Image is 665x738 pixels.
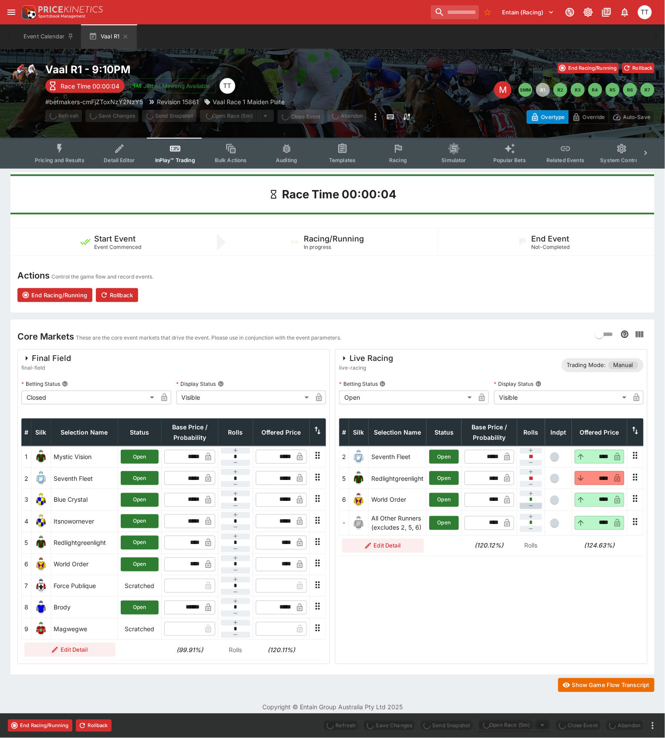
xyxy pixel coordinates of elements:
td: - [339,510,349,535]
button: R1 [536,83,550,97]
img: Sportsbook Management [38,14,85,18]
p: Betting Status [339,380,378,388]
button: Open [121,536,159,550]
button: R2 [553,83,567,97]
p: Copy To Clipboard [45,97,143,106]
button: Open [429,471,459,485]
span: Auditing [276,157,297,163]
p: Trading Mode: [567,361,606,370]
button: Open [429,450,459,464]
button: Open [121,493,159,507]
h6: (120.12%) [464,541,514,550]
span: Pricing and Results [35,157,85,163]
td: Seventh Fleet [369,446,427,467]
button: Select Tenant [497,5,560,19]
button: R7 [641,83,655,97]
button: Rollback [76,720,112,732]
td: 5 [22,532,31,554]
div: Visible [494,391,630,405]
button: R3 [571,83,585,97]
h2: Copy To Clipboard [45,63,401,76]
td: Mystic Vision [51,446,118,467]
span: Templates [329,157,356,163]
p: Auto-Save [623,112,651,122]
input: search [431,5,479,19]
td: 6 [22,554,31,575]
button: Open [121,471,159,485]
p: Display Status [176,380,216,388]
button: Connected to PK [562,4,578,20]
td: 2 [22,468,31,489]
td: Redlightgreenlight [369,468,427,489]
img: runner 2 [34,471,48,485]
div: Closed [21,391,157,405]
button: SMM [519,83,533,97]
img: runner 9 [34,622,48,636]
span: Manual [608,361,638,370]
p: Scratched [121,582,159,591]
img: PriceKinetics Logo [19,3,37,21]
button: Display Status [536,381,542,387]
td: 7 [22,575,31,597]
th: Offered Price [572,418,627,446]
button: Show Game Flow Transcript [558,678,655,692]
td: Blue Crystal [51,489,118,510]
img: runner 3 [34,493,48,507]
span: live-racing [339,364,393,372]
div: split button [477,719,551,731]
span: InPlay™ Trading [155,157,195,163]
button: R5 [606,83,620,97]
div: Live Racing [339,353,393,364]
button: Overtype [527,110,569,124]
td: 5 [339,468,349,489]
img: runner 5 [352,471,366,485]
h5: Racing/Running [304,234,364,244]
button: Betting Status [380,381,386,387]
h6: (120.11%) [256,646,307,655]
td: 3 [22,489,31,510]
div: Tala Taufale [638,5,652,19]
h1: Race Time 00:00:04 [282,187,397,202]
button: Edit Detail [342,539,424,553]
h6: (99.91%) [164,646,216,655]
p: Control the game flow and record events. [51,272,153,281]
span: Popular Bets [493,157,526,163]
td: Seventh Fleet [51,468,118,489]
button: Betting Status [62,381,68,387]
td: All Other Runners (excludes 2, 5, 6) [369,510,427,535]
button: Jetbet Meeting Available [128,78,216,93]
span: Bulk Actions [215,157,247,163]
button: Rollback [622,63,655,73]
p: Vaal Race 1 Maiden Plate [213,97,285,106]
th: Status [118,418,162,446]
button: Open [121,601,159,615]
button: Event Calendar [18,24,79,49]
th: Selection Name [369,418,427,446]
button: Vaal R1 [81,24,137,49]
button: Edit Detail [24,643,115,657]
p: Scratched [121,625,159,634]
p: Betting Status [21,380,60,388]
span: Not-Completed [532,244,570,250]
img: runner 8 [34,601,48,615]
h6: (124.63%) [574,541,624,550]
button: Open [121,558,159,571]
div: split button [200,110,274,122]
button: R4 [588,83,602,97]
div: Vaal Race 1 Maiden Plate [204,97,285,106]
p: Rolls [520,541,543,550]
button: End Racing/Running [558,63,619,73]
button: Open [429,516,459,530]
nav: pagination navigation [519,83,655,97]
p: Display Status [494,380,534,388]
span: Mark an event as closed and abandoned. [605,721,644,729]
button: No Bookmarks [481,5,495,19]
td: Itsnowornever [51,510,118,532]
span: System Controls [601,157,643,163]
img: runner 6 [34,558,48,571]
div: Final Field [21,353,71,364]
td: World Order [369,489,427,510]
button: Documentation [599,4,614,20]
th: Rolls [517,418,545,446]
td: 1 [22,446,31,467]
